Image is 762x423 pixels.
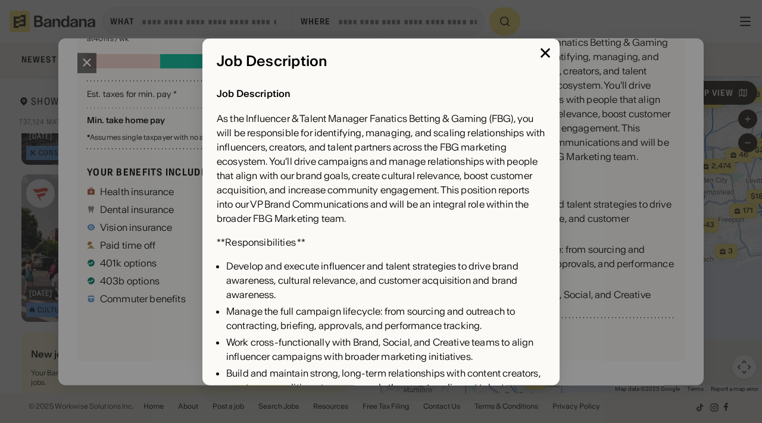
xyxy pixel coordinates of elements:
div: Job Description [217,52,545,70]
div: Work cross-functionally with Brand, Social, and Creative teams to align influencer campaigns with... [226,335,545,364]
div: Manage the full campaign lifecycle: from sourcing and outreach to contracting, briefing, approval... [226,304,545,333]
div: As the Influencer & Talent Manager Fanatics Betting & Gaming (FBG), you will be responsible for i... [217,111,545,225]
div: Develop and execute influencer and talent strategies to drive brand awareness, cultural relevance... [226,259,545,302]
div: Build and maintain strong, long-term relationships with content creators, sports personalities, s... [226,366,545,394]
div: **Responsibilities ** [217,235,305,249]
div: Job Description [217,87,291,99]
